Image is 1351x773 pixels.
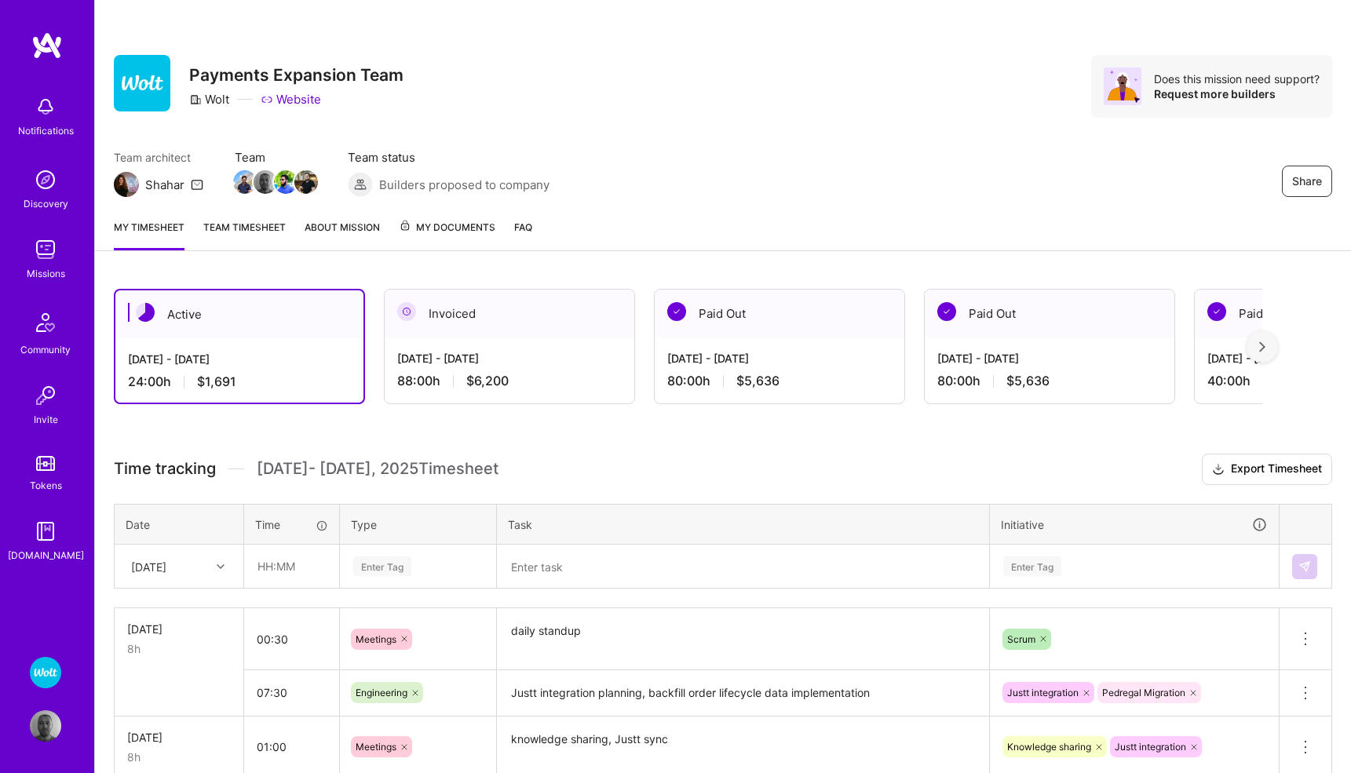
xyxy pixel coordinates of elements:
a: Website [261,91,321,108]
div: Initiative [1001,516,1268,534]
a: Team Member Avatar [255,169,276,195]
img: Team Member Avatar [294,170,318,194]
span: $6,200 [466,373,509,389]
a: Team Member Avatar [296,169,316,195]
div: Shahar [145,177,184,193]
div: [DATE] [127,621,231,637]
img: Wolt - Fintech: Payments Expansion Team [30,657,61,688]
div: Paid Out [925,290,1174,337]
div: 8h [127,749,231,765]
div: 88:00 h [397,373,622,389]
span: Engineering [356,687,407,698]
img: Invite [30,380,61,411]
div: Time [255,516,328,533]
img: Paid Out [667,302,686,321]
img: Paid Out [1207,302,1226,321]
a: Team Member Avatar [235,169,255,195]
span: Scrum [1007,633,1035,645]
img: Team Architect [114,172,139,197]
a: Wolt - Fintech: Payments Expansion Team [26,657,65,688]
button: Export Timesheet [1202,454,1332,485]
img: Team Member Avatar [254,170,277,194]
input: HH:MM [245,545,338,587]
img: User Avatar [30,710,61,742]
div: Does this mission need support? [1154,71,1320,86]
img: Active [136,303,155,322]
img: tokens [36,456,55,471]
th: Date [115,504,244,545]
a: Team Member Avatar [276,169,296,195]
span: [DATE] - [DATE] , 2025 Timesheet [257,459,498,479]
span: Justt integration [1007,687,1079,698]
div: [DATE] - [DATE] [937,350,1162,366]
div: Enter Tag [353,554,411,578]
img: Community [27,304,64,341]
div: [DATE] - [DATE] [128,351,351,367]
span: Knowledge sharing [1007,741,1091,753]
button: Share [1282,166,1332,197]
img: Company Logo [114,55,170,111]
i: icon Download [1212,461,1225,478]
img: logo [31,31,63,60]
img: Builders proposed to company [348,172,373,197]
div: 80:00 h [667,373,892,389]
span: $5,636 [736,373,780,389]
input: HH:MM [244,618,339,660]
span: Meetings [356,741,396,753]
img: discovery [30,164,61,195]
img: Avatar [1104,67,1141,105]
img: Paid Out [937,302,956,321]
div: [DOMAIN_NAME] [8,547,84,563]
textarea: daily standup [498,610,988,669]
div: [DATE] [127,729,231,746]
textarea: Justt integration planning, backfill order lifecycle data implementation [498,672,988,715]
div: Enter Tag [1003,554,1061,578]
span: Team [235,149,316,166]
span: Meetings [356,633,396,645]
div: Invoiced [385,290,634,337]
img: right [1259,341,1265,352]
div: Discovery [24,195,68,212]
span: Share [1292,173,1322,189]
span: $1,691 [197,374,236,390]
span: $5,636 [1006,373,1050,389]
a: My Documents [399,219,495,250]
div: 80:00 h [937,373,1162,389]
span: Builders proposed to company [379,177,550,193]
i: icon Chevron [217,563,225,571]
div: Community [20,341,71,358]
div: Wolt [189,91,229,108]
div: Missions [27,265,65,282]
img: bell [30,91,61,122]
div: Request more builders [1154,86,1320,101]
i: icon Mail [191,178,203,191]
span: My Documents [399,219,495,236]
a: Team timesheet [203,219,286,250]
div: [DATE] - [DATE] [397,350,622,366]
span: Justt integration [1115,741,1186,753]
span: Team status [348,149,550,166]
img: guide book [30,516,61,547]
span: Time tracking [114,459,216,479]
a: My timesheet [114,219,184,250]
h3: Payments Expansion Team [189,65,403,85]
input: HH:MM [244,672,339,713]
img: teamwork [30,234,61,265]
div: Invite [34,411,58,428]
i: icon CompanyGray [189,93,202,106]
a: About Mission [305,219,380,250]
div: Tokens [30,477,62,494]
div: [DATE] - [DATE] [667,350,892,366]
div: Notifications [18,122,74,139]
img: Invoiced [397,302,416,321]
th: Task [497,504,990,545]
a: FAQ [514,219,532,250]
input: HH:MM [244,726,339,768]
img: Team Member Avatar [274,170,298,194]
div: [DATE] [131,558,166,574]
div: Active [115,290,363,338]
img: Team Member Avatar [233,170,257,194]
div: Paid Out [655,290,904,337]
a: User Avatar [26,710,65,742]
div: 8h [127,640,231,657]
